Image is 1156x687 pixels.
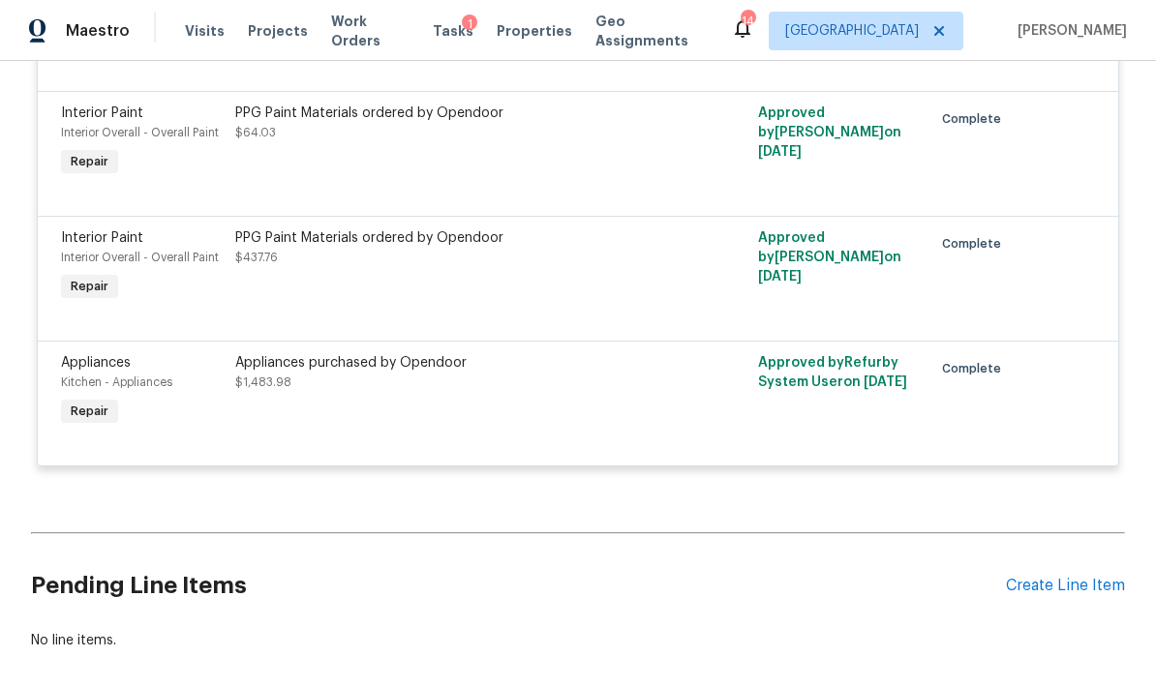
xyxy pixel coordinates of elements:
div: No line items. [31,631,1125,650]
span: Approved by [PERSON_NAME] on [758,231,901,284]
span: Interior Paint [61,231,143,245]
span: [DATE] [758,270,802,284]
div: 14 [741,12,754,31]
span: Complete [942,109,1009,129]
span: [DATE] [758,145,802,159]
div: PPG Paint Materials ordered by Opendoor [235,228,659,248]
span: Complete [942,234,1009,254]
span: Appliances [61,356,131,370]
span: Repair [63,402,116,421]
span: Complete [942,359,1009,378]
span: $437.76 [235,252,278,263]
span: Interior Overall - Overall Paint [61,252,219,263]
span: Visits [185,21,225,41]
span: [PERSON_NAME] [1010,21,1127,41]
span: Geo Assignments [595,12,708,50]
div: 1 [462,15,477,34]
span: Approved by Refurby System User on [758,356,907,389]
span: Interior Paint [61,106,143,120]
span: [DATE] [864,375,907,389]
span: $64.03 [235,127,276,138]
span: Tasks [433,24,473,38]
span: $1,483.98 [235,376,291,388]
span: Work Orders [331,12,410,50]
span: Interior Overall - Overall Paint [61,127,219,138]
span: Approved by [PERSON_NAME] on [758,106,901,159]
h2: Pending Line Items [31,541,1006,631]
span: Properties [497,21,572,41]
span: Projects [248,21,308,41]
span: Repair [63,152,116,171]
span: [GEOGRAPHIC_DATA] [785,21,919,41]
span: Repair [63,277,116,296]
div: PPG Paint Materials ordered by Opendoor [235,104,659,123]
div: Appliances purchased by Opendoor [235,353,659,373]
div: Create Line Item [1006,577,1125,595]
span: Kitchen - Appliances [61,376,172,388]
span: Maestro [66,21,130,41]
